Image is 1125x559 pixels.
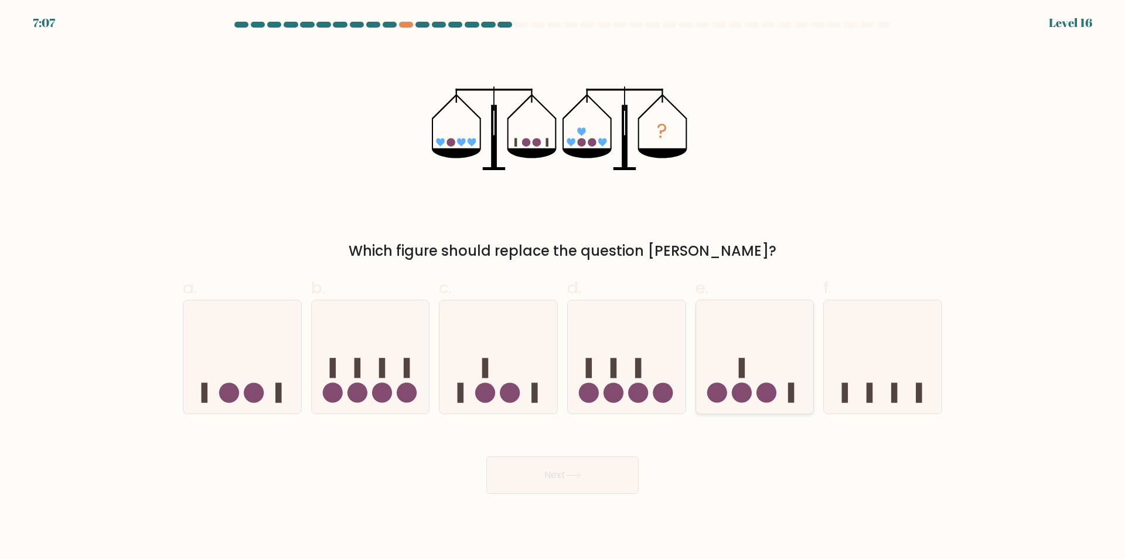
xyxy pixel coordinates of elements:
[486,456,639,494] button: Next
[311,276,325,299] span: b.
[823,276,831,299] span: f.
[190,240,935,262] div: Which figure should replace the question [PERSON_NAME]?
[33,14,55,32] div: 7:07
[439,276,452,299] span: c.
[1049,14,1092,32] div: Level 16
[183,276,197,299] span: a.
[567,276,581,299] span: d.
[696,276,708,299] span: e.
[657,118,668,145] tspan: ?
